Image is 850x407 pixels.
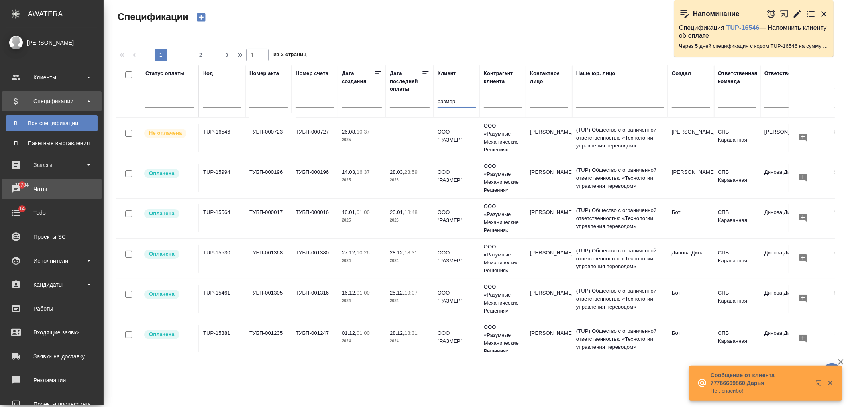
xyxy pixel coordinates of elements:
div: Проекты SC [6,231,98,243]
p: ООО "РАЗМЕР" [438,128,476,144]
td: [PERSON_NAME] [526,124,572,152]
div: Заявки на доставку [6,350,98,362]
td: (TUP) Общество с ограниченной ответственностью «Технологии управления переводом» [572,283,668,315]
td: Динова Дина [760,285,807,313]
p: 2024 [390,337,430,345]
p: 14.03, [342,169,357,175]
div: Работы [6,303,98,315]
td: Бот [668,325,714,353]
div: Статус оплаты [145,69,185,77]
p: 16.12, [342,290,357,296]
p: Оплачена [149,210,175,218]
p: ООО «Разумные Механические Решения» [484,283,522,315]
td: Динова Дина [760,164,807,192]
p: 27.12, [342,250,357,256]
div: Ответственная команда [718,69,758,85]
p: 01.12, [342,330,357,336]
p: ООО «Разумные Механические Решения» [484,122,522,154]
div: Дата последней оплаты [390,69,422,93]
td: Динова Дина [760,325,807,353]
p: Сообщение от клиента 77766669860 Дарья [711,371,810,387]
a: Работы [2,299,102,319]
p: 28.12, [390,330,404,336]
td: ТУБП-001235 [245,325,292,353]
p: 2025 [342,176,382,184]
p: Оплачена [149,169,175,177]
p: 19:07 [404,290,418,296]
td: СПБ Караванная [714,325,760,353]
div: Создал [672,69,691,77]
a: Рекламации [2,370,102,390]
p: 28.03, [390,169,404,175]
td: ТУБП-000723 [245,124,292,152]
a: Входящие заявки [2,322,102,342]
button: Закрыть [819,9,829,19]
span: 10784 [10,181,33,189]
td: [PERSON_NAME] [526,164,572,192]
p: 2024 [390,297,430,305]
p: 2025 [342,136,382,144]
p: ООО "РАЗМЕР" [438,168,476,184]
a: Проекты SC [2,227,102,247]
span: Спецификации [116,10,188,23]
td: TUP-15461 [199,285,245,313]
span: из 2 страниц [273,50,307,61]
p: 18:31 [404,250,418,256]
td: СПБ Караванная [714,245,760,273]
p: 16.01, [342,209,357,215]
td: TUP-16546 [199,124,245,152]
p: ООО «Разумные Механические Решения» [484,243,522,275]
button: Закрыть [822,379,838,387]
div: Дата создания [342,69,374,85]
p: 2024 [342,337,382,345]
td: Бот [668,204,714,232]
div: Кандидаты [6,279,98,291]
div: Номер акта [249,69,279,77]
p: ООО «Разумные Механические Решения» [484,323,522,355]
a: TUP-16546 [726,24,760,31]
td: (TUP) Общество с ограниченной ответственностью «Технологии управления переводом» [572,162,668,194]
td: [PERSON_NAME] [526,325,572,353]
button: Создать [192,10,211,24]
p: Оплачена [149,250,175,258]
p: 28.12, [390,250,404,256]
div: Ответственный [764,69,805,77]
p: 18:31 [404,330,418,336]
p: 2024 [390,257,430,265]
p: 10:37 [357,129,370,135]
div: Рекламации [6,374,98,386]
p: 2024 [342,257,382,265]
a: ППакетные выставления [6,135,98,151]
p: 01:00 [357,209,370,215]
p: 01:00 [357,330,370,336]
td: Бот [668,285,714,313]
p: Нет, спасибо! [711,387,810,395]
td: [PERSON_NAME] [526,204,572,232]
p: 16:37 [357,169,370,175]
div: Чаты [6,183,98,195]
td: ТУБП-000196 [245,164,292,192]
td: Динова Дина [760,204,807,232]
p: ООО «Разумные Механические Решения» [484,203,522,234]
td: (TUP) Общество с ограниченной ответственностью «Технологии управления переводом» [572,243,668,275]
div: Заказы [6,159,98,171]
td: ТУБП-000727 [292,124,338,152]
div: Код [203,69,213,77]
p: 25.12, [390,290,404,296]
td: TUP-15994 [199,164,245,192]
td: СПБ Караванная [714,164,760,192]
p: ООО "РАЗМЕР" [438,289,476,305]
td: TUP-15530 [199,245,245,273]
p: ООО "РАЗМЕР" [438,249,476,265]
p: 26.08, [342,129,357,135]
button: 🙏 [822,363,842,383]
td: СПБ Караванная [714,124,760,152]
p: Напоминание [693,10,740,18]
p: Оплачена [149,290,175,298]
p: Через 5 дней спецификация с кодом TUP-16546 на сумму 100926.66 RUB будет просрочена [679,42,829,50]
div: Входящие заявки [6,326,98,338]
a: 10784Чаты [2,179,102,199]
div: Контактное лицо [530,69,568,85]
td: [PERSON_NAME] [760,124,807,152]
div: Номер счета [296,69,328,77]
